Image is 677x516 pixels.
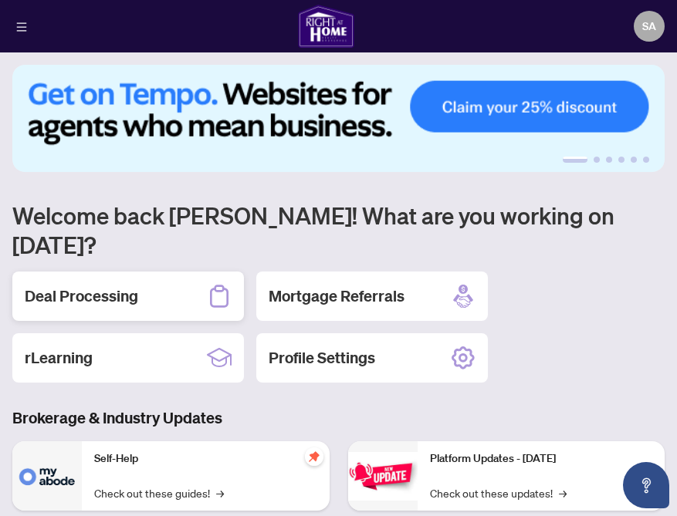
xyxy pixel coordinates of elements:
button: 1 [563,157,587,163]
span: pushpin [305,447,323,466]
button: 3 [606,157,612,163]
img: Slide 0 [12,65,665,172]
img: logo [298,5,354,48]
button: Open asap [623,462,669,508]
a: Check out these updates!→ [430,484,567,501]
span: → [559,484,567,501]
span: → [216,484,224,501]
a: Check out these guides!→ [94,484,224,501]
img: Platform Updates - June 23, 2025 [348,452,418,501]
h2: Deal Processing [25,285,138,307]
p: Self-Help [94,450,317,467]
span: SA [642,18,656,35]
span: menu [16,22,27,32]
p: Platform Updates - [DATE] [430,450,653,467]
h3: Brokerage & Industry Updates [12,407,665,429]
h2: Mortgage Referrals [269,285,405,307]
button: 6 [643,157,649,163]
img: Self-Help [12,441,82,511]
button: 5 [631,157,637,163]
h1: Welcome back [PERSON_NAME]! What are you working on [DATE]? [12,201,665,259]
button: 4 [618,157,625,163]
button: 2 [594,157,600,163]
h2: Profile Settings [269,347,375,369]
h2: rLearning [25,347,93,369]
